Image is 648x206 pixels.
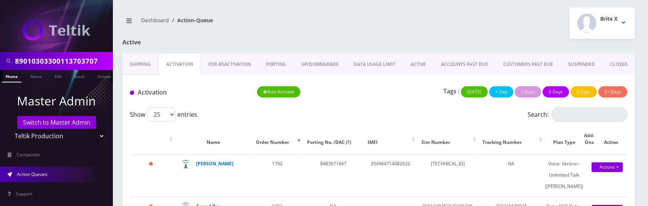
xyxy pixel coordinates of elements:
a: Company [94,70,119,82]
td: 1792 [252,154,303,196]
a: FOR-REActivation [201,53,259,75]
a: Actions [592,162,623,172]
li: Action-Queue [169,16,213,24]
label: Show entries [130,107,197,122]
label: Search: [528,107,627,122]
button: 3 Days [543,86,569,98]
th: Action [595,125,627,153]
td: [TECHNICAL_ID] [418,154,478,196]
a: Phone [2,70,21,82]
button: 4 Days [570,86,597,98]
a: CLOSED [602,53,635,75]
h1: Active [122,39,286,46]
button: 5+ Days [598,86,627,98]
a: PORTING [259,53,294,75]
a: Shipping [122,53,158,75]
button: 1 Day [489,86,513,98]
nav: breadcrumb [122,12,373,34]
th: Name [175,125,251,153]
a: DATA USAGE LIMIT [346,53,403,75]
td: 354964714082632 [364,154,417,196]
h1: Activation [130,89,246,96]
a: Switch to Master Admin [17,116,96,129]
th: Tracking Number: activate to sort column ascending [479,125,544,153]
button: Brite X [569,8,635,39]
th: Porting No. /DAC (?) [303,125,363,153]
td: NA [479,154,544,196]
img: Teltik Production [23,20,90,41]
a: SIM [51,70,65,82]
h2: Brite X [600,16,618,22]
a: ACCOUNTS PAST DUE [434,53,496,75]
span: Support [16,191,32,197]
a: Name [27,70,46,82]
button: Bulk Activate [257,86,300,98]
th: Sim Number: activate to sort column ascending [418,125,478,153]
a: CUSTOMERS PAST DUE [496,53,561,75]
a: ACTIVE [403,53,434,75]
img: Activation [130,91,134,95]
th: Add-Ons [584,125,595,153]
a: UP/DOWNGRADE [294,53,346,75]
a: SUSPENDED [561,53,602,75]
div: Voice: Verizon - Unlimited Talk ([PERSON_NAME]) [545,158,583,192]
input: Search: [552,107,627,122]
a: [PERSON_NAME] [196,160,233,167]
th: Plan Type [545,125,583,153]
th: IMEI: activate to sort column ascending [364,125,417,153]
th: : activate to sort column ascending [131,125,175,153]
span: Action Queues [17,171,47,177]
select: Showentries [147,107,175,122]
input: Search in Company [15,54,111,68]
p: Tags : [443,87,459,96]
a: Email [70,70,88,82]
button: [DATE] [461,86,488,98]
a: Activation [158,53,201,75]
th: Order Number: activate to sort column ascending [252,125,303,153]
span: Companies [17,151,40,158]
button: 2 Days [515,86,541,98]
a: Dashboard [141,17,169,24]
td: 8483671667 [303,154,363,196]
